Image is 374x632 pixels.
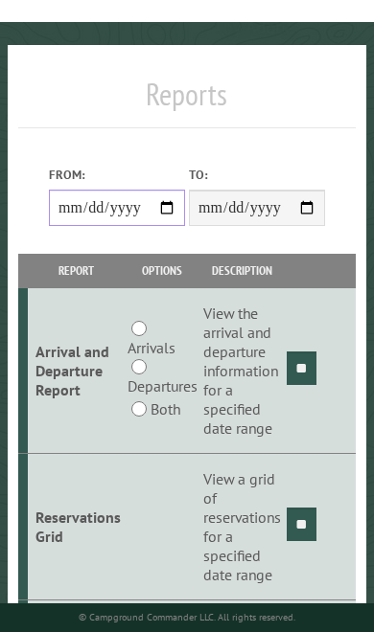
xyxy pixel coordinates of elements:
[124,254,199,287] th: Options
[28,254,124,287] th: Report
[28,454,124,600] td: Reservations Grid
[200,454,284,600] td: View a grid of reservations for a specified date range
[200,288,284,454] td: View the arrival and departure information for a specified date range
[189,166,325,184] label: To:
[200,254,284,287] th: Description
[151,397,180,420] label: Both
[18,76,355,128] h1: Reports
[128,374,198,397] label: Departures
[49,166,185,184] label: From:
[128,336,175,359] label: Arrivals
[28,288,124,454] td: Arrival and Departure Report
[79,611,295,623] small: © Campground Commander LLC. All rights reserved.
